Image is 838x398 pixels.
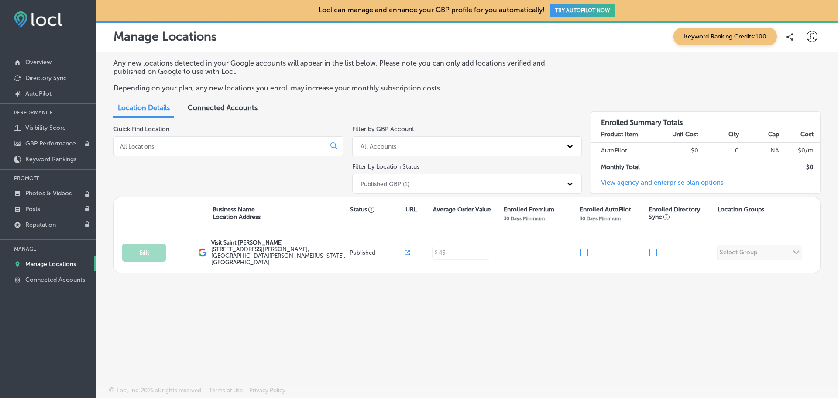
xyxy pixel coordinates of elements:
[591,143,659,159] td: AutoPilot
[119,142,323,150] input: All Locations
[198,248,207,257] img: logo
[591,159,659,175] td: Monthly Total
[352,163,419,170] label: Filter by Location Status
[739,143,780,159] td: NA
[113,84,573,92] p: Depending on your plan, any new locations you enroll may increase your monthly subscription costs.
[25,190,72,197] p: Photos & Videos
[25,124,66,132] p: Visibility Score
[213,206,261,221] p: Business Name Location Address
[352,125,414,133] label: Filter by GBP Account
[25,90,52,97] p: AutoPilot
[550,4,615,17] button: TRY AUTOPILOT NOW
[504,206,554,213] p: Enrolled Premium
[113,59,573,76] p: Any new locations detected in your Google accounts will appear in the list below. Please note you...
[580,215,621,221] p: 30 Days Minimum
[591,112,821,127] h3: Enrolled Summary Totals
[122,244,166,262] button: Edit
[780,127,820,143] th: Cost
[601,131,638,138] strong: Product Item
[739,127,780,143] th: Cap
[25,156,76,163] p: Keyword Rankings
[780,143,820,159] td: $ 0 /m
[117,387,203,394] p: Locl, Inc. 2025 all rights reserved.
[699,143,739,159] td: 0
[25,221,56,228] p: Reputation
[361,180,409,187] div: Published GBP (1)
[361,142,396,150] div: All Accounts
[25,59,52,66] p: Overview
[659,143,699,159] td: $0
[25,276,85,284] p: Connected Accounts
[580,206,631,213] p: Enrolled AutoPilot
[350,206,405,213] p: Status
[118,104,170,112] span: Location Details
[25,140,76,147] p: GBP Performance
[591,179,724,193] a: View agency and enterprise plan options
[673,28,777,45] span: Keyword Ranking Credits: 100
[350,249,405,256] p: Published
[504,215,545,221] p: 30 Days Minimum
[699,127,739,143] th: Qty
[433,206,491,213] p: Average Order Value
[659,127,699,143] th: Unit Cost
[718,206,764,213] p: Location Groups
[113,29,217,44] p: Manage Locations
[405,206,417,213] p: URL
[211,239,347,246] p: Visit Saint [PERSON_NAME]
[249,387,285,398] a: Privacy Policy
[649,206,713,221] p: Enrolled Directory Sync
[780,159,820,175] td: $ 0
[188,104,258,112] span: Connected Accounts
[209,387,243,398] a: Terms of Use
[25,260,76,268] p: Manage Locations
[211,246,347,266] label: [STREET_ADDRESS][PERSON_NAME] , [GEOGRAPHIC_DATA][PERSON_NAME][US_STATE], [GEOGRAPHIC_DATA]
[14,11,62,28] img: fda3e92497d09a02dc62c9cd864e3231.png
[25,205,40,213] p: Posts
[25,74,67,82] p: Directory Sync
[113,125,169,133] label: Quick Find Location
